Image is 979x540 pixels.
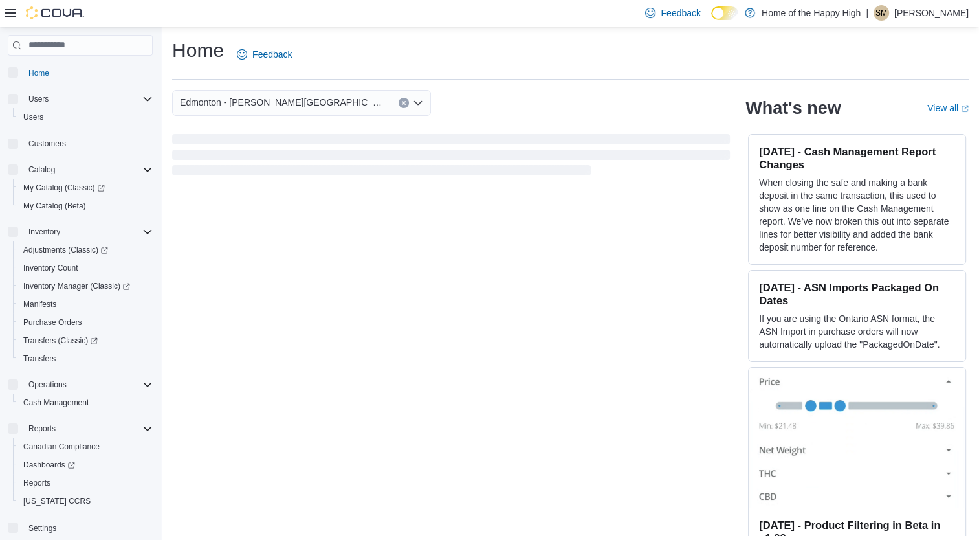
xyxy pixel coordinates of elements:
[3,420,158,438] button: Reports
[172,137,730,178] span: Loading
[23,335,98,346] span: Transfers (Classic)
[711,20,712,21] span: Dark Mode
[23,263,78,273] span: Inventory Count
[18,297,153,312] span: Manifests
[18,260,83,276] a: Inventory Count
[18,297,61,312] a: Manifests
[18,493,96,509] a: [US_STATE] CCRS
[18,242,113,258] a: Adjustments (Classic)
[23,460,75,470] span: Dashboards
[13,295,158,313] button: Manifests
[3,134,158,153] button: Customers
[28,68,49,78] span: Home
[23,65,54,81] a: Home
[28,164,55,175] span: Catalog
[18,180,110,196] a: My Catalog (Classic)
[28,139,66,149] span: Customers
[23,201,86,211] span: My Catalog (Beta)
[18,457,80,473] a: Dashboards
[3,223,158,241] button: Inventory
[18,278,135,294] a: Inventory Manager (Classic)
[23,354,56,364] span: Transfers
[18,198,153,214] span: My Catalog (Beta)
[13,197,158,215] button: My Catalog (Beta)
[894,5,969,21] p: [PERSON_NAME]
[23,91,54,107] button: Users
[18,457,153,473] span: Dashboards
[28,379,67,390] span: Operations
[759,145,955,171] h3: [DATE] - Cash Management Report Changes
[23,65,153,81] span: Home
[23,112,43,122] span: Users
[23,183,105,193] span: My Catalog (Classic)
[23,224,153,240] span: Inventory
[13,350,158,368] button: Transfers
[18,180,153,196] span: My Catalog (Classic)
[8,58,153,539] nav: Complex example
[23,496,91,506] span: [US_STATE] CCRS
[866,5,868,21] p: |
[23,421,153,436] span: Reports
[23,299,56,309] span: Manifests
[3,90,158,108] button: Users
[3,161,158,179] button: Catalog
[252,48,292,61] span: Feedback
[3,376,158,394] button: Operations
[23,317,82,328] span: Purchase Orders
[18,109,49,125] a: Users
[28,94,49,104] span: Users
[13,332,158,350] a: Transfers (Classic)
[18,475,153,491] span: Reports
[875,5,887,21] span: SM
[3,518,158,537] button: Settings
[13,456,158,474] a: Dashboards
[13,277,158,295] a: Inventory Manager (Classic)
[13,108,158,126] button: Users
[18,242,153,258] span: Adjustments (Classic)
[13,492,158,510] button: [US_STATE] CCRS
[18,198,91,214] a: My Catalog (Beta)
[28,227,60,237] span: Inventory
[232,41,297,67] a: Feedback
[18,109,153,125] span: Users
[28,523,56,534] span: Settings
[661,6,700,19] span: Feedback
[745,98,841,118] h2: What's new
[18,315,153,330] span: Purchase Orders
[23,136,71,152] a: Customers
[23,478,50,488] span: Reports
[23,442,100,452] span: Canadian Compliance
[413,98,423,108] button: Open list of options
[26,6,84,19] img: Cova
[23,91,153,107] span: Users
[399,98,409,108] button: Clear input
[18,439,153,455] span: Canadian Compliance
[23,162,60,177] button: Catalog
[18,351,153,366] span: Transfers
[28,423,56,434] span: Reports
[23,377,72,392] button: Operations
[23,377,153,392] span: Operations
[18,333,153,348] span: Transfers (Classic)
[759,176,955,254] p: When closing the safe and making a bank deposit in the same transaction, this used to show as one...
[759,312,955,351] p: If you are using the Ontario ASN format, the ASN Import in purchase orders will now automatically...
[18,475,56,491] a: Reports
[23,519,153,535] span: Settings
[13,438,158,456] button: Canadian Compliance
[18,333,103,348] a: Transfers (Classic)
[13,394,158,412] button: Cash Management
[23,421,61,436] button: Reports
[23,224,65,240] button: Inventory
[18,351,61,366] a: Transfers
[13,474,158,492] button: Reports
[13,259,158,277] button: Inventory Count
[23,521,61,536] a: Settings
[18,493,153,509] span: Washington CCRS
[172,38,224,63] h1: Home
[23,135,153,152] span: Customers
[762,5,861,21] p: Home of the Happy High
[23,162,153,177] span: Catalog
[18,395,94,411] a: Cash Management
[18,278,153,294] span: Inventory Manager (Classic)
[927,103,969,113] a: View allExternal link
